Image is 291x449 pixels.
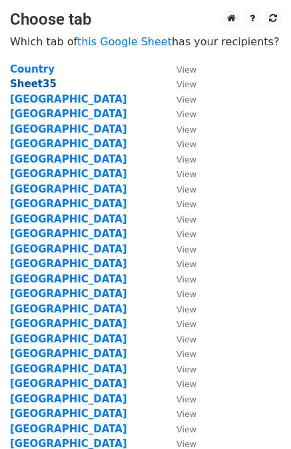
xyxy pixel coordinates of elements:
[163,108,196,120] a: View
[176,155,196,165] small: View
[10,333,127,345] a: [GEOGRAPHIC_DATA]
[176,139,196,149] small: View
[176,109,196,119] small: View
[10,363,127,375] a: [GEOGRAPHIC_DATA]
[163,78,196,90] a: View
[10,408,127,420] a: [GEOGRAPHIC_DATA]
[176,199,196,209] small: View
[10,273,127,285] a: [GEOGRAPHIC_DATA]
[10,93,127,105] a: [GEOGRAPHIC_DATA]
[224,385,291,449] iframe: Chat Widget
[163,348,196,360] a: View
[163,378,196,390] a: View
[176,125,196,135] small: View
[176,229,196,239] small: View
[10,35,281,49] p: Which tab of has your recipients?
[176,244,196,254] small: View
[176,394,196,404] small: View
[176,424,196,434] small: View
[176,215,196,224] small: View
[10,198,127,210] a: [GEOGRAPHIC_DATA]
[163,168,196,180] a: View
[10,10,281,29] h3: Choose tab
[10,63,55,75] a: Country
[10,108,127,120] a: [GEOGRAPHIC_DATA]
[176,409,196,419] small: View
[176,79,196,89] small: View
[10,288,127,300] a: [GEOGRAPHIC_DATA]
[10,138,127,150] a: [GEOGRAPHIC_DATA]
[176,439,196,449] small: View
[176,364,196,374] small: View
[163,243,196,255] a: View
[163,183,196,195] a: View
[163,258,196,270] a: View
[163,198,196,210] a: View
[176,349,196,359] small: View
[10,183,127,195] a: [GEOGRAPHIC_DATA]
[176,334,196,344] small: View
[10,318,127,330] a: [GEOGRAPHIC_DATA]
[163,288,196,300] a: View
[10,213,127,225] a: [GEOGRAPHIC_DATA]
[163,363,196,375] a: View
[163,153,196,165] a: View
[176,289,196,299] small: View
[176,95,196,105] small: View
[10,78,57,90] a: Sheet35
[10,258,127,270] a: [GEOGRAPHIC_DATA]
[10,228,127,240] a: [GEOGRAPHIC_DATA]
[10,378,127,390] a: [GEOGRAPHIC_DATA]
[10,423,127,435] strong: [GEOGRAPHIC_DATA]
[163,138,196,150] a: View
[10,393,127,405] a: [GEOGRAPHIC_DATA]
[163,93,196,105] a: View
[176,185,196,195] small: View
[10,303,127,315] a: [GEOGRAPHIC_DATA]
[176,304,196,314] small: View
[163,318,196,330] a: View
[163,63,196,75] a: View
[10,243,127,255] a: [GEOGRAPHIC_DATA]
[10,168,127,180] a: [GEOGRAPHIC_DATA]
[163,228,196,240] a: View
[10,123,127,135] a: [GEOGRAPHIC_DATA]
[176,65,196,75] small: View
[176,379,196,389] small: View
[163,423,196,435] a: View
[77,35,172,48] a: this Google Sheet
[10,348,127,360] a: [GEOGRAPHIC_DATA]
[163,333,196,345] a: View
[176,259,196,269] small: View
[163,408,196,420] a: View
[163,213,196,225] a: View
[176,274,196,284] small: View
[163,393,196,405] a: View
[176,169,196,179] small: View
[10,153,127,165] a: [GEOGRAPHIC_DATA]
